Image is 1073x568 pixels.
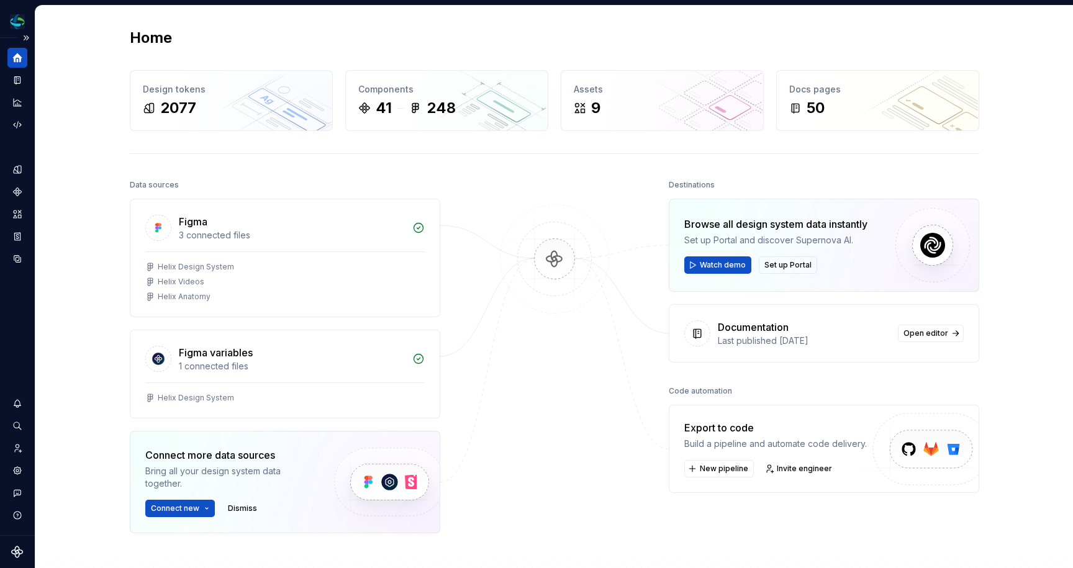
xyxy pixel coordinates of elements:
[903,328,948,338] span: Open editor
[700,260,746,270] span: Watch demo
[145,500,215,517] button: Connect new
[7,249,27,269] a: Data sources
[684,460,754,477] button: New pipeline
[179,360,405,372] div: 1 connected files
[376,98,392,118] div: 41
[7,182,27,202] a: Components
[7,416,27,436] button: Search ⌘K
[179,229,405,241] div: 3 connected files
[7,48,27,68] a: Home
[764,260,812,270] span: Set up Portal
[130,199,440,317] a: Figma3 connected filesHelix Design SystemHelix VideosHelix Anatomy
[7,438,27,458] a: Invite team
[684,234,867,246] div: Set up Portal and discover Supernova AI.
[7,70,27,90] a: Documentation
[143,83,320,96] div: Design tokens
[11,546,24,558] svg: Supernova Logo
[222,500,263,517] button: Dismiss
[7,115,27,135] a: Code automation
[7,483,27,503] button: Contact support
[7,204,27,224] a: Assets
[179,214,207,229] div: Figma
[684,438,867,450] div: Build a pipeline and automate code delivery.
[130,176,179,194] div: Data sources
[684,256,751,274] button: Watch demo
[561,70,764,131] a: Assets9
[718,335,890,347] div: Last published [DATE]
[7,227,27,246] a: Storybook stories
[669,382,732,400] div: Code automation
[789,83,966,96] div: Docs pages
[145,448,313,462] div: Connect more data sources
[160,98,196,118] div: 2077
[759,256,817,274] button: Set up Portal
[130,330,440,418] a: Figma variables1 connected filesHelix Design System
[807,98,825,118] div: 50
[7,160,27,179] a: Design tokens
[158,277,204,287] div: Helix Videos
[158,292,211,302] div: Helix Anatomy
[10,14,25,29] img: f6f21888-ac52-4431-a6ea-009a12e2bf23.png
[158,262,234,272] div: Helix Design System
[684,217,867,232] div: Browse all design system data instantly
[130,70,333,131] a: Design tokens2077
[158,393,234,403] div: Helix Design System
[591,98,600,118] div: 9
[228,503,257,513] span: Dismiss
[130,28,172,48] h2: Home
[151,503,199,513] span: Connect new
[718,320,789,335] div: Documentation
[345,70,548,131] a: Components41248
[7,461,27,480] a: Settings
[17,29,35,47] button: Expand sidebar
[7,92,27,112] a: Analytics
[761,460,838,477] a: Invite engineer
[700,464,748,474] span: New pipeline
[574,83,751,96] div: Assets
[7,394,27,413] button: Notifications
[669,176,715,194] div: Destinations
[358,83,535,96] div: Components
[898,325,964,342] a: Open editor
[684,420,867,435] div: Export to code
[777,464,832,474] span: Invite engineer
[145,465,313,490] div: Bring all your design system data together.
[179,345,253,360] div: Figma variables
[776,70,979,131] a: Docs pages50
[427,98,456,118] div: 248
